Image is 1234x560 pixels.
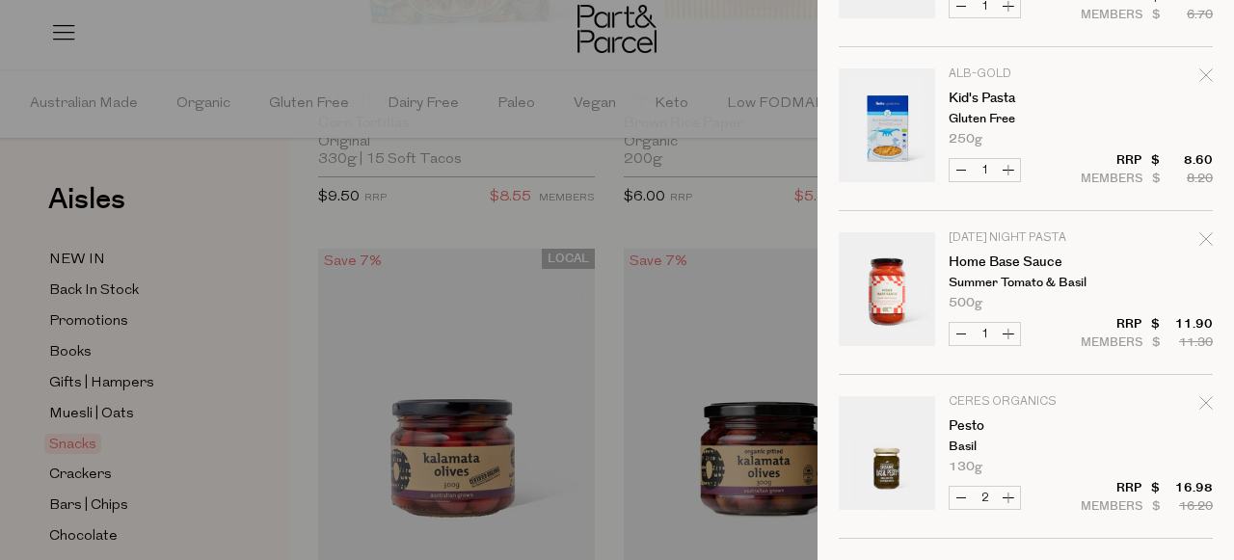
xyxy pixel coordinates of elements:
[949,440,1098,453] p: Basil
[949,277,1098,289] p: Summer Tomato & Basil
[949,461,982,473] span: 130g
[973,323,997,345] input: QTY Home Base Sauce
[949,133,982,146] span: 250g
[1199,229,1213,255] div: Remove Home Base Sauce
[949,255,1098,269] a: Home Base Sauce
[973,159,997,181] input: QTY Kid's Pasta
[973,487,997,509] input: QTY Pesto
[949,297,982,309] span: 500g
[949,419,1098,433] a: Pesto
[949,92,1098,105] a: Kid's Pasta
[949,232,1098,244] p: [DATE] Night Pasta
[1199,393,1213,419] div: Remove Pesto
[949,396,1098,408] p: Ceres Organics
[949,68,1098,80] p: Alb-Gold
[949,113,1098,125] p: Gluten Free
[1199,66,1213,92] div: Remove Kid's Pasta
